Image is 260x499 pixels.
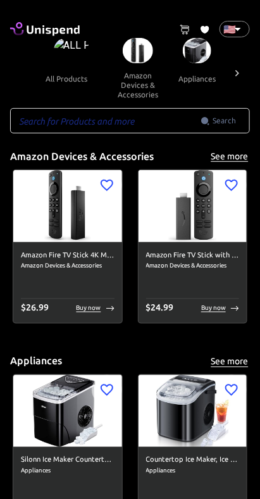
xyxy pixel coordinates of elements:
img: Amazon Fire TV Stick with Alexa Voice Remote (includes TV controls), free &amp; live TV without c... [139,170,247,242]
p: Buy now [77,304,101,313]
button: appliances [168,63,226,94]
img: Amazon Fire TV Stick 4K Max streaming device, Wi-Fi 6, Alexa Voice Remote (includes TV controls) ... [13,170,122,242]
h5: Appliances [10,355,62,368]
h6: Silonn Ice Maker Countertop, 9 Cubes Ready in 6 Mins, 26lbs in 24Hrs, Self-Cleaning Ice Machine w... [21,455,115,466]
img: ALL PRODUCTS [54,38,90,63]
img: Silonn Ice Maker Countertop, 9 Cubes Ready in 6 Mins, 26lbs in 24Hrs, Self-Cleaning Ice Machine w... [13,375,122,447]
span: $ 24.99 [146,303,174,313]
span: Search [213,114,236,127]
h6: Countertop Ice Maker, Ice Maker Machine 6 Mins 9 Bullet Ice, 26.5lbs/24Hrs, Portable Ice Maker Ma... [146,455,240,466]
input: Search for Products and more [10,108,201,133]
span: Appliances [146,466,240,476]
h6: Amazon Fire TV Stick with Alexa Voice Remote (includes TV controls), free &amp; live TV without c... [146,250,240,261]
span: Amazon Devices & Accessories [146,261,240,271]
h6: Amazon Fire TV Stick 4K Max streaming device, Wi-Fi 6, Alexa Voice Remote (includes TV controls) [21,250,115,261]
span: $ 26.99 [21,303,49,313]
p: 🇺🇸 [223,22,230,37]
h5: Amazon Devices & Accessories [10,150,154,163]
span: Amazon Devices & Accessories [21,261,115,271]
button: amazon devices & accessories [108,63,168,107]
button: See more [209,354,250,370]
button: See more [209,149,250,164]
img: Amazon Devices & Accessories [123,38,153,63]
button: all products [35,63,97,94]
p: Buy now [201,304,226,313]
div: 🇺🇸 [220,21,250,37]
span: Appliances [21,466,115,476]
img: Countertop Ice Maker, Ice Maker Machine 6 Mins 9 Bullet Ice, 26.5lbs/24Hrs, Portable Ice Maker Ma... [139,375,247,447]
img: Appliances [183,38,212,63]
